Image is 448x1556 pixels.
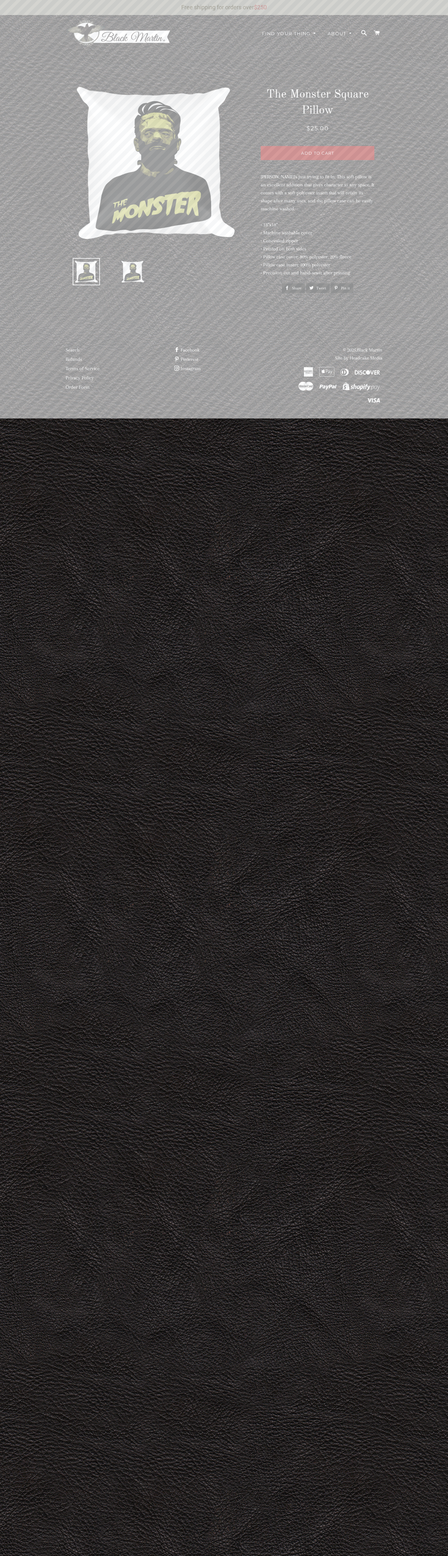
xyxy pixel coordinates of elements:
span: Share [292,283,305,293]
a: Search [66,347,79,353]
img: The Monster Square Pillow [66,72,247,253]
a: About [323,26,357,42]
span: Pin it [341,283,353,293]
p: © 2025, [283,346,382,362]
a: Facebook [174,347,200,353]
img: The Monster Square Pillow [73,258,100,285]
div: [PERSON_NAME]'s just trying to fit in. This soft pillow is an excellent addition that gives chara... [261,173,374,277]
span: $ [254,4,257,11]
a: Pinterest [174,356,198,362]
span: $25.00 [306,125,329,132]
a: Order Form [66,384,90,390]
a: Instagram [174,366,201,371]
span: Add to Cart [301,150,334,156]
a: Privacy Policy [66,375,94,381]
span: Tweet [316,283,330,293]
img: The Monster Square Pillow [119,258,146,285]
a: Site by Headcake Media [335,355,382,361]
button: Add to Cart [261,146,374,160]
h1: The Monster Square Pillow [261,87,374,119]
a: Find Your Thing [257,26,322,42]
img: Black Martin [66,20,171,47]
a: Refunds [66,356,82,362]
a: Terms of Service [66,366,100,371]
span: 250 [257,4,267,11]
a: Black Martin [357,347,382,353]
